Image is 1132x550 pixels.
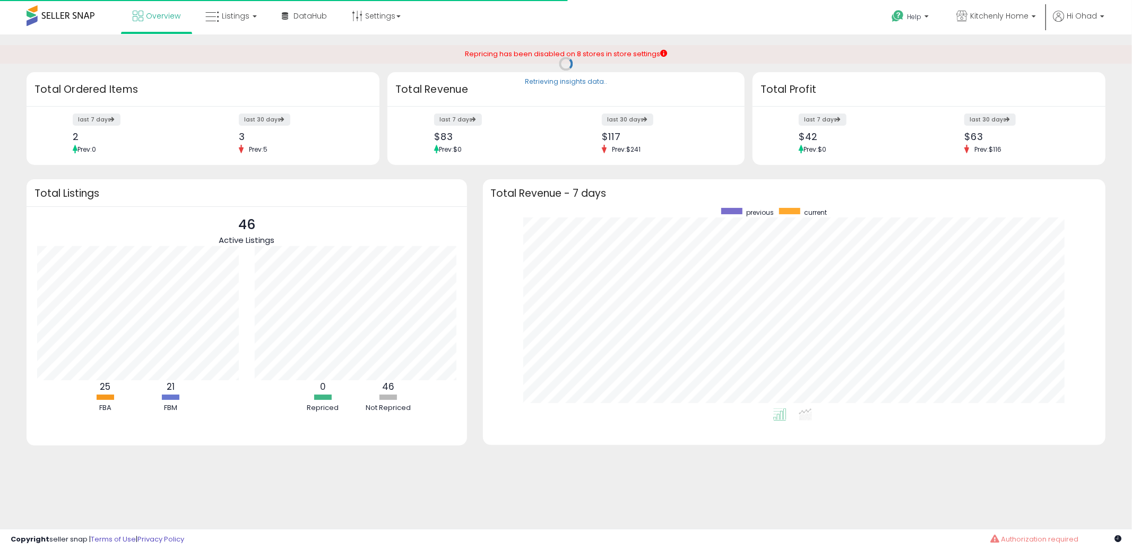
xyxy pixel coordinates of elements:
div: $117 [602,131,726,142]
h3: Total Revenue - 7 days [491,189,1098,197]
div: 2 [73,131,195,142]
span: Listings [222,11,249,21]
label: last 30 days [239,114,290,126]
p: 46 [219,215,274,235]
h3: Total Ordered Items [34,82,371,97]
span: Prev: $241 [607,145,646,154]
div: FBA [73,403,137,413]
h3: Total Listings [34,189,459,197]
b: 21 [167,380,175,393]
b: 46 [382,380,394,393]
a: Help [883,2,939,34]
div: $83 [434,131,558,142]
h3: Total Profit [761,82,1098,97]
span: Kitchenly Home [970,11,1029,21]
label: last 7 days [799,114,846,126]
label: last 30 days [602,114,653,126]
label: last 30 days [964,114,1016,126]
h3: Total Revenue [395,82,737,97]
span: Prev: $0 [803,145,826,154]
span: Prev: $116 [969,145,1007,154]
span: Prev: 0 [77,145,96,154]
div: Repricing has been disabled on 8 stores in store settings [465,49,667,59]
div: $63 [964,131,1086,142]
div: Not Repriced [356,403,420,413]
span: current [804,208,827,217]
label: last 7 days [434,114,482,126]
span: Overview [146,11,180,21]
div: FBM [139,403,202,413]
label: last 7 days [73,114,120,126]
span: Help [907,12,921,21]
span: Prev: 5 [244,145,273,154]
i: Get Help [891,10,904,23]
div: Retrieving insights data.. [525,77,607,86]
b: 0 [320,380,326,393]
div: 3 [239,131,361,142]
span: DataHub [293,11,327,21]
div: $42 [799,131,921,142]
span: Prev: $0 [439,145,462,154]
span: Active Listings [219,234,274,246]
div: Repriced [291,403,355,413]
b: 25 [100,380,110,393]
a: Hi Ohad [1053,11,1104,34]
span: Hi Ohad [1067,11,1097,21]
span: previous [746,208,774,217]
